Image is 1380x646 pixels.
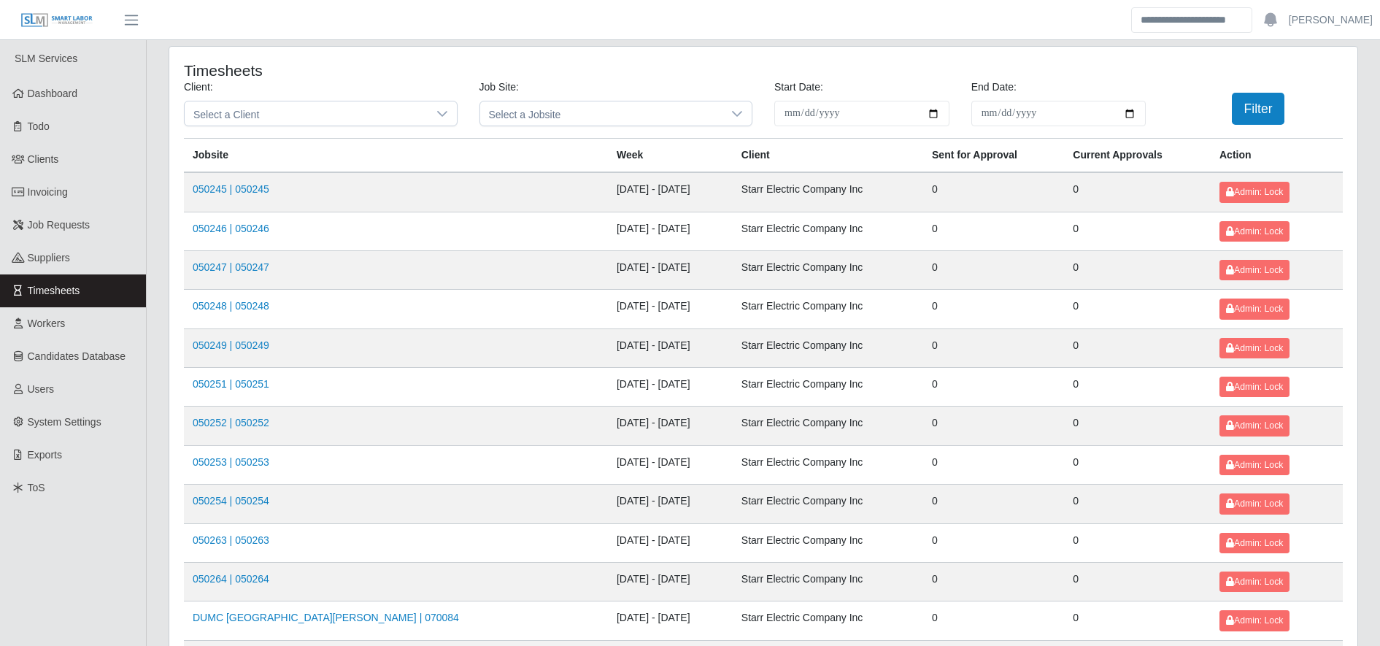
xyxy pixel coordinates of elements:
[733,407,923,445] td: Starr Electric Company Inc
[28,219,90,231] span: Job Requests
[1064,328,1211,367] td: 0
[193,223,269,234] a: 050246 | 050246
[1226,343,1283,353] span: Admin: Lock
[1219,455,1290,475] button: Admin: Lock
[1226,615,1283,626] span: Admin: Lock
[1211,139,1343,173] th: Action
[733,523,923,562] td: Starr Electric Company Inc
[923,290,1064,328] td: 0
[923,523,1064,562] td: 0
[1232,93,1285,125] button: Filter
[923,212,1064,250] td: 0
[1226,420,1283,431] span: Admin: Lock
[28,252,70,264] span: Suppliers
[733,485,923,523] td: Starr Electric Company Inc
[1064,139,1211,173] th: Current Approvals
[1289,12,1373,28] a: [PERSON_NAME]
[1219,182,1290,202] button: Admin: Lock
[733,212,923,250] td: Starr Electric Company Inc
[608,562,733,601] td: [DATE] - [DATE]
[923,368,1064,407] td: 0
[193,573,269,585] a: 050264 | 050264
[733,290,923,328] td: Starr Electric Company Inc
[923,485,1064,523] td: 0
[28,482,45,493] span: ToS
[193,417,269,428] a: 050252 | 050252
[608,601,733,640] td: [DATE] - [DATE]
[733,172,923,212] td: Starr Electric Company Inc
[733,445,923,484] td: Starr Electric Company Inc
[733,562,923,601] td: Starr Electric Company Inc
[20,12,93,28] img: SLM Logo
[733,601,923,640] td: Starr Electric Company Inc
[28,153,59,165] span: Clients
[1226,265,1283,275] span: Admin: Lock
[193,261,269,273] a: 050247 | 050247
[608,290,733,328] td: [DATE] - [DATE]
[923,139,1064,173] th: Sent for Approval
[1219,610,1290,631] button: Admin: Lock
[1064,485,1211,523] td: 0
[1064,562,1211,601] td: 0
[1064,250,1211,289] td: 0
[1064,445,1211,484] td: 0
[608,172,733,212] td: [DATE] - [DATE]
[1219,299,1290,319] button: Admin: Lock
[28,449,62,461] span: Exports
[1226,187,1283,197] span: Admin: Lock
[193,300,269,312] a: 050248 | 050248
[28,350,126,362] span: Candidates Database
[185,101,428,126] span: Select a Client
[923,407,1064,445] td: 0
[608,139,733,173] th: Week
[1219,572,1290,592] button: Admin: Lock
[923,172,1064,212] td: 0
[1064,212,1211,250] td: 0
[1219,221,1290,242] button: Admin: Lock
[28,318,66,329] span: Workers
[193,183,269,195] a: 050245 | 050245
[28,416,101,428] span: System Settings
[733,139,923,173] th: Client
[733,368,923,407] td: Starr Electric Company Inc
[923,601,1064,640] td: 0
[733,250,923,289] td: Starr Electric Company Inc
[1226,226,1283,237] span: Admin: Lock
[1219,338,1290,358] button: Admin: Lock
[923,562,1064,601] td: 0
[608,368,733,407] td: [DATE] - [DATE]
[1219,493,1290,514] button: Admin: Lock
[923,445,1064,484] td: 0
[28,88,78,99] span: Dashboard
[1064,601,1211,640] td: 0
[28,383,55,395] span: Users
[184,61,654,80] h4: Timesheets
[1219,533,1290,553] button: Admin: Lock
[608,407,733,445] td: [DATE] - [DATE]
[193,495,269,507] a: 050254 | 050254
[193,456,269,468] a: 050253 | 050253
[1226,499,1283,509] span: Admin: Lock
[28,120,50,132] span: Todo
[1226,304,1283,314] span: Admin: Lock
[1064,407,1211,445] td: 0
[1064,368,1211,407] td: 0
[1064,290,1211,328] td: 0
[608,523,733,562] td: [DATE] - [DATE]
[923,250,1064,289] td: 0
[923,328,1064,367] td: 0
[479,80,519,95] label: Job Site:
[774,80,823,95] label: Start Date:
[608,250,733,289] td: [DATE] - [DATE]
[28,186,68,198] span: Invoicing
[1226,382,1283,392] span: Admin: Lock
[184,80,213,95] label: Client:
[608,485,733,523] td: [DATE] - [DATE]
[193,378,269,390] a: 050251 | 050251
[1219,377,1290,397] button: Admin: Lock
[733,328,923,367] td: Starr Electric Company Inc
[480,101,723,126] span: Select a Jobsite
[1131,7,1252,33] input: Search
[15,53,77,64] span: SLM Services
[193,534,269,546] a: 050263 | 050263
